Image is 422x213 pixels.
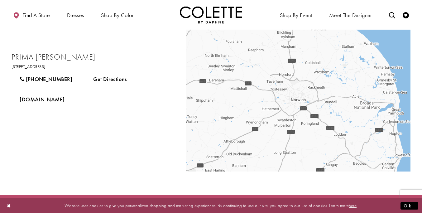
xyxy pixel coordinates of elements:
a: Toggle search [387,6,397,23]
span: [STREET_ADDRESS] [12,64,46,69]
h2: Prima [PERSON_NAME] [12,52,174,62]
button: Close Dialog [4,200,14,211]
a: [PHONE_NUMBER] [12,71,80,87]
span: Dresses [67,12,84,18]
p: Website uses cookies to give you personalized shopping and marketing experiences. By continuing t... [45,201,377,210]
a: Get Directions [85,71,135,87]
span: Dresses [65,6,86,23]
a: Find a store [12,6,51,23]
span: [DOMAIN_NAME] [20,96,65,103]
a: Meet the designer [328,6,374,23]
a: Opens in new tab [12,64,46,69]
span: Shop by color [99,6,135,23]
span: Get Directions [93,75,127,83]
span: [PHONE_NUMBER] [26,75,72,83]
span: Shop By Event [280,12,312,18]
span: Meet the designer [329,12,372,18]
img: Colette by Daphne [180,6,242,23]
a: Opens in new tab [12,92,73,107]
a: here [349,202,357,209]
span: Shop by color [101,12,134,18]
div: Map with Store locations [186,30,410,172]
span: Find a store [22,12,50,18]
span: Shop By Event [278,6,314,23]
a: Visit Home Page [180,6,242,23]
a: Check Wishlist [401,6,410,23]
button: Submit Dialog [400,202,418,210]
